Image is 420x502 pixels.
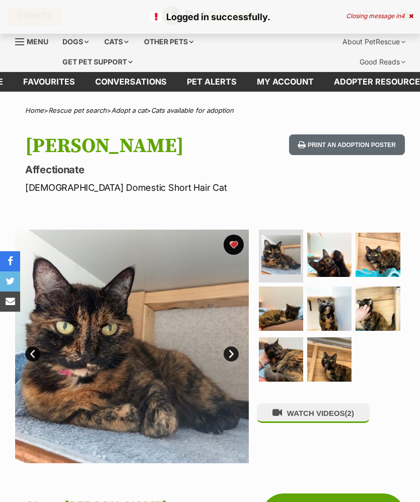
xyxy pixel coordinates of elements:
a: Next [224,346,239,362]
img: Photo of Mimi [307,337,352,382]
div: Other pets [137,32,200,52]
a: My account [247,72,324,92]
a: Home [25,106,44,114]
span: 4 [401,12,405,20]
div: Good Reads [353,52,412,72]
button: WATCH VIDEOS(2) [257,403,370,423]
p: [DEMOGRAPHIC_DATA] Domestic Short Hair Cat [25,181,259,194]
img: Photo of Mimi [259,286,303,331]
span: (2) [345,409,354,417]
div: About PetRescue [335,32,412,52]
div: Cats [97,32,135,52]
img: Photo of Mimi [15,230,249,463]
div: Dogs [55,32,96,52]
img: Photo of Mimi [356,233,400,277]
img: Photo of Mimi [307,286,352,331]
a: Cats available for adoption [151,106,234,114]
img: Photo of Mimi [259,337,303,382]
a: Menu [15,32,55,50]
div: Closing message in [346,13,413,20]
p: Logged in successfully. [10,10,410,24]
p: Affectionate [25,163,259,177]
a: Favourites [13,72,85,92]
a: conversations [85,72,177,92]
div: Get pet support [55,52,139,72]
a: Rescue pet search [48,106,107,114]
h1: [PERSON_NAME] [25,134,259,158]
span: Menu [27,37,48,46]
img: Photo of Mimi [307,233,352,277]
button: favourite [224,235,244,255]
a: Prev [25,346,40,362]
img: Photo of Mimi [261,235,301,274]
a: Pet alerts [177,72,247,92]
button: Print an adoption poster [289,134,405,155]
a: Adopt a cat [111,106,147,114]
img: Photo of Mimi [356,286,400,331]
